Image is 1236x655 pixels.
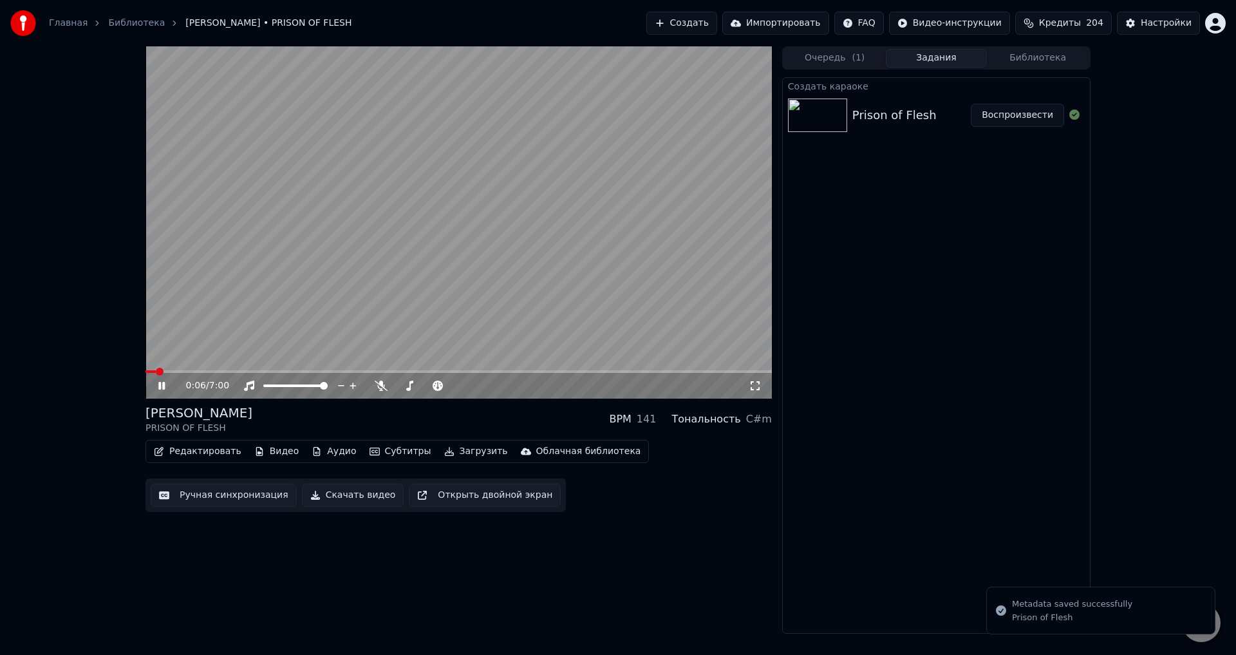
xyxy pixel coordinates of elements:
[637,412,657,427] div: 141
[1012,598,1132,611] div: Metadata saved successfully
[149,442,247,460] button: Редактировать
[852,106,937,124] div: Prison of Flesh
[1117,12,1200,35] button: Настройки
[108,17,165,30] a: Библиотека
[302,484,404,507] button: Скачать видео
[987,49,1089,68] button: Библиотека
[609,412,631,427] div: BPM
[971,104,1064,127] button: Воспроизвести
[10,10,36,36] img: youka
[186,379,217,392] div: /
[185,17,351,30] span: [PERSON_NAME] • PRISON OF FLESH
[1015,12,1112,35] button: Кредиты204
[1012,612,1132,623] div: Prison of Flesh
[145,422,252,435] div: PRISON OF FLESH
[886,49,988,68] button: Задания
[722,12,829,35] button: Импортировать
[889,12,1010,35] button: Видео-инструкции
[536,445,641,458] div: Облачная библиотека
[1086,17,1103,30] span: 204
[646,12,717,35] button: Создать
[1039,17,1081,30] span: Кредиты
[671,412,740,427] div: Тональность
[306,442,361,460] button: Аудио
[834,12,884,35] button: FAQ
[439,442,513,460] button: Загрузить
[852,52,865,64] span: ( 1 )
[209,379,229,392] span: 7:00
[784,49,886,68] button: Очередь
[186,379,206,392] span: 0:06
[145,404,252,422] div: [PERSON_NAME]
[249,442,304,460] button: Видео
[409,484,561,507] button: Открыть двойной экран
[783,78,1090,93] div: Создать караоке
[746,412,772,427] div: C#m
[49,17,351,30] nav: breadcrumb
[1141,17,1192,30] div: Настройки
[49,17,88,30] a: Главная
[364,442,436,460] button: Субтитры
[151,484,297,507] button: Ручная синхронизация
